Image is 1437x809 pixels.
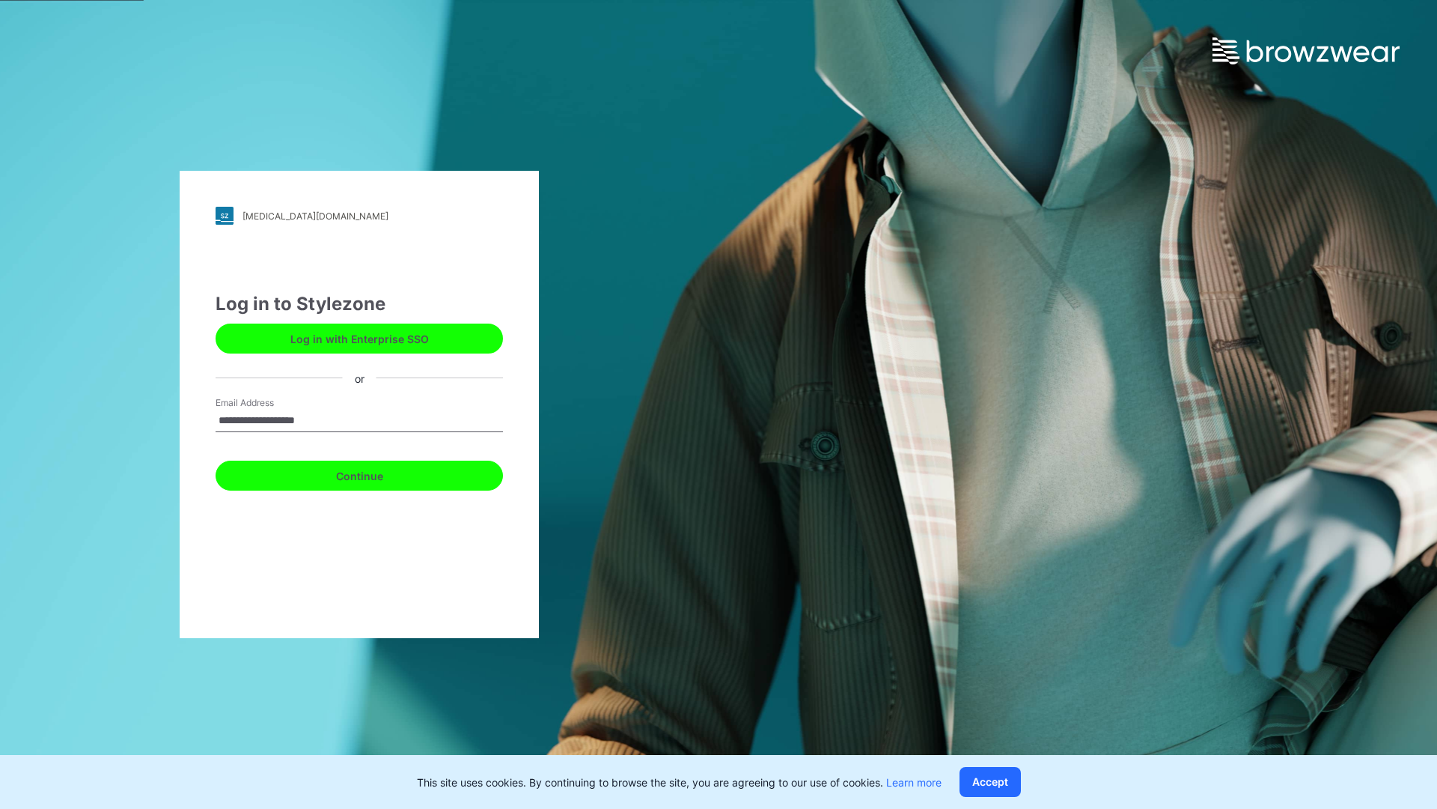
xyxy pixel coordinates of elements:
[216,291,503,318] div: Log in to Stylezone
[216,207,234,225] img: stylezone-logo.562084cfcfab977791bfbf7441f1a819.svg
[343,370,376,386] div: or
[886,776,942,789] a: Learn more
[216,207,503,225] a: [MEDICAL_DATA][DOMAIN_NAME]
[1212,37,1400,64] img: browzwear-logo.e42bd6dac1945053ebaf764b6aa21510.svg
[959,767,1021,797] button: Accept
[242,210,388,222] div: [MEDICAL_DATA][DOMAIN_NAME]
[216,396,320,410] label: Email Address
[216,461,503,491] button: Continue
[216,324,503,354] button: Log in with Enterprise SSO
[417,775,942,790] p: This site uses cookies. By continuing to browse the site, you are agreeing to our use of cookies.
